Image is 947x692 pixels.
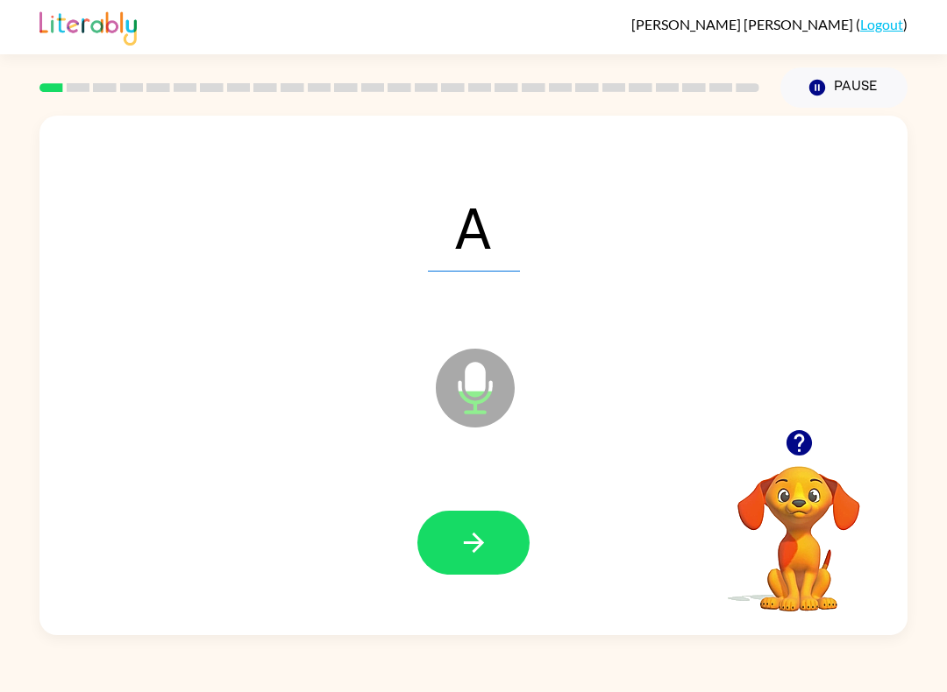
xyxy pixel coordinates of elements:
[631,16,856,32] span: [PERSON_NAME] [PERSON_NAME]
[711,439,886,614] video: Your browser must support playing .mp4 files to use Literably. Please try using another browser.
[428,180,520,272] span: A
[860,16,903,32] a: Logout
[780,67,908,108] button: Pause
[631,16,908,32] div: ( )
[39,7,137,46] img: Literably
